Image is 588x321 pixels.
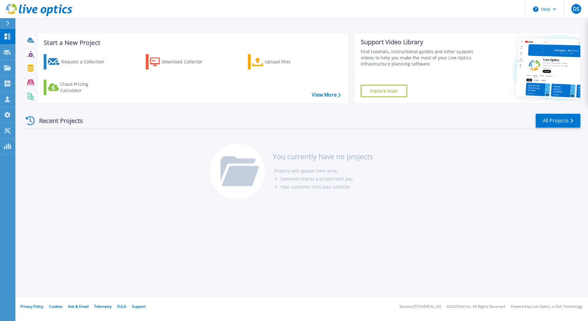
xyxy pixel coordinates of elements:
a: Ads & Email [68,304,89,309]
span: DS [573,6,579,11]
a: Privacy Policy [20,304,43,309]
a: Telemetry [94,304,112,309]
div: Request a Collection [61,56,110,68]
li: Projects will appear here once: [274,167,373,175]
li: Powered by Live Optics, a Dell Technology [511,305,582,309]
a: Explore Now! [361,85,407,97]
a: All Projects [536,114,580,128]
div: Find tutorials, instructional guides and other support videos to help you make the most of your L... [361,49,476,67]
a: View More [312,92,340,98]
div: Recent Projects [24,113,91,128]
a: Cookies [49,304,62,309]
li: Your customer runs your collector [280,183,373,191]
li: Version: [TECHNICAL_ID] [399,305,441,309]
a: Request a Collection [44,54,112,69]
a: EULA [117,304,126,309]
div: Upload Files [265,56,314,68]
div: Cloud Pricing Calculator [60,81,109,93]
li: © 2025 Dell Inc. All Rights Reserved [447,305,505,309]
a: Cloud Pricing Calculator [44,80,112,95]
h3: Start a New Project [44,39,340,46]
div: Support Video Library [361,38,476,46]
h3: You currently have no projects [273,153,373,160]
a: Upload Files [248,54,316,69]
div: Download Collector [162,56,211,68]
a: Support [132,304,145,309]
a: Download Collector [146,54,214,69]
li: Someone shares a project with you [280,175,373,183]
